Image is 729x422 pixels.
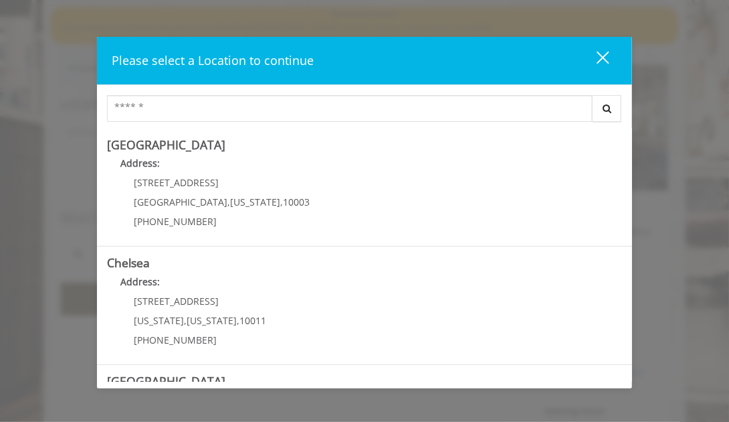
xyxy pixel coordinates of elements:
span: , [237,314,239,327]
div: close dialog [581,50,608,70]
span: [PHONE_NUMBER] [134,215,217,228]
b: [GEOGRAPHIC_DATA] [107,137,225,153]
span: [STREET_ADDRESS] [134,176,219,189]
i: Search button [599,104,615,113]
b: Address: [120,157,160,169]
span: [US_STATE] [230,196,280,208]
span: [US_STATE] [187,314,237,327]
button: close dialog [572,47,617,74]
span: [GEOGRAPHIC_DATA] [134,196,227,208]
b: [GEOGRAPHIC_DATA] [107,373,225,389]
span: [PHONE_NUMBER] [134,334,217,346]
span: , [227,196,230,208]
b: Chelsea [107,255,150,271]
span: [STREET_ADDRESS] [134,295,219,307]
span: 10003 [283,196,310,208]
span: , [184,314,187,327]
span: 10011 [239,314,266,327]
span: , [280,196,283,208]
input: Search Center [107,95,593,122]
div: Center Select [107,95,622,129]
span: Please select a Location to continue [112,52,314,68]
b: Address: [120,275,160,288]
span: [US_STATE] [134,314,184,327]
